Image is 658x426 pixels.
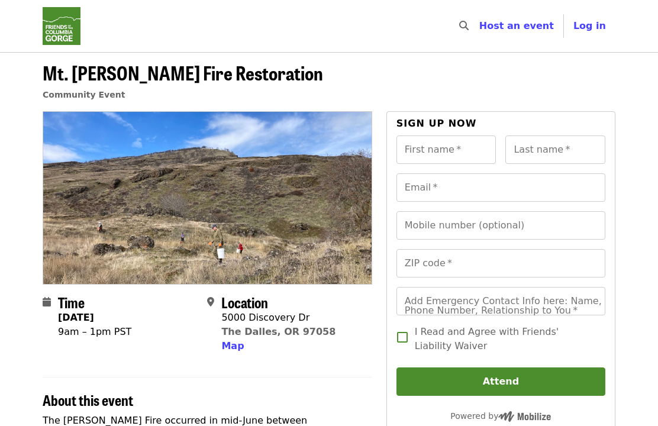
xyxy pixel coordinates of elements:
i: map-marker-alt icon [207,296,214,308]
input: Search [476,12,485,40]
button: Attend [396,367,605,396]
i: search icon [459,20,469,31]
span: I Read and Agree with Friends' Liability Waiver [415,325,596,353]
input: First name [396,135,496,164]
span: Mt. [PERSON_NAME] Fire Restoration [43,59,323,86]
i: calendar icon [43,296,51,308]
input: Email [396,173,605,202]
button: Map [221,339,244,353]
div: 5000 Discovery Dr [221,311,336,325]
div: 9am – 1pm PST [58,325,131,339]
img: Powered by Mobilize [498,411,551,422]
a: Community Event [43,90,125,99]
input: Add Emergency Contact Info here: Name, Phone Number, Relationship to You [396,287,605,315]
span: Time [58,292,85,312]
a: The Dalles, OR 97058 [221,326,336,337]
span: Powered by [450,411,551,421]
img: Friends Of The Columbia Gorge - Home [43,7,80,45]
img: Mt. Ulka Fire Restoration organized by Friends Of The Columbia Gorge [43,112,372,283]
button: Log in [564,14,615,38]
strong: [DATE] [58,312,94,323]
input: Last name [505,135,605,164]
span: About this event [43,389,133,410]
a: Host an event [479,20,554,31]
span: Sign up now [396,118,477,129]
input: Mobile number (optional) [396,211,605,240]
input: ZIP code [396,249,605,277]
span: Map [221,340,244,351]
span: Log in [573,20,606,31]
span: Location [221,292,268,312]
